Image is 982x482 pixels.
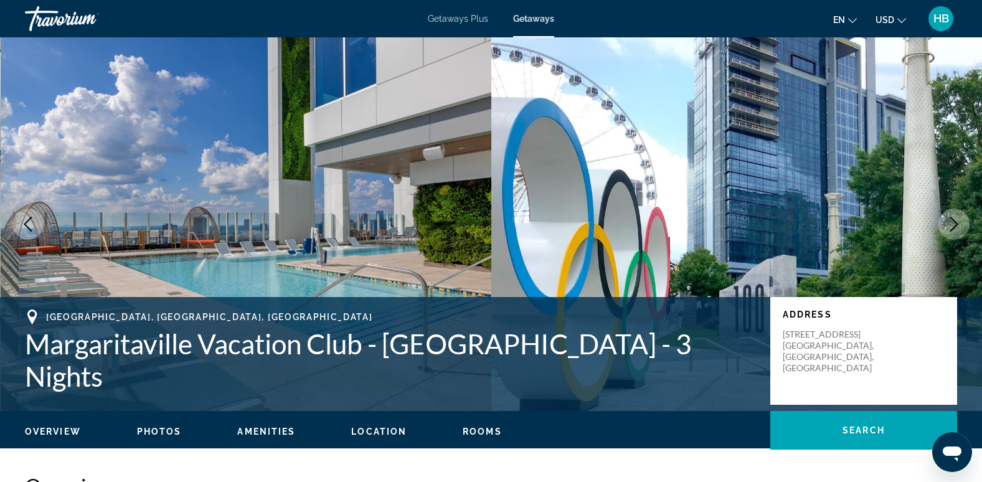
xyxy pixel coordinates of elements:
span: HB [933,12,949,25]
p: Address [783,310,945,319]
span: USD [876,15,894,25]
button: Previous image [12,209,44,240]
button: Photos [137,426,182,437]
span: Overview [25,427,81,437]
button: Amenities [237,426,295,437]
span: Location [351,427,407,437]
a: Travorium [25,2,149,35]
span: Amenities [237,427,295,437]
button: User Menu [925,6,957,32]
button: Change language [833,11,857,29]
button: Change currency [876,11,906,29]
span: Rooms [463,427,502,437]
button: Search [770,411,957,450]
span: Search [843,425,885,435]
button: Overview [25,426,81,437]
span: [GEOGRAPHIC_DATA], [GEOGRAPHIC_DATA], [GEOGRAPHIC_DATA] [46,312,372,322]
button: Next image [938,209,970,240]
span: en [833,15,845,25]
iframe: Button to launch messaging window [932,432,972,472]
button: Rooms [463,426,502,437]
span: Photos [137,427,182,437]
a: Getaways [513,14,554,24]
h1: Margaritaville Vacation Club - [GEOGRAPHIC_DATA] - 3 Nights [25,328,758,392]
button: Location [351,426,407,437]
a: Getaways Plus [428,14,488,24]
p: [STREET_ADDRESS] [GEOGRAPHIC_DATA], [GEOGRAPHIC_DATA], [GEOGRAPHIC_DATA] [783,329,882,374]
